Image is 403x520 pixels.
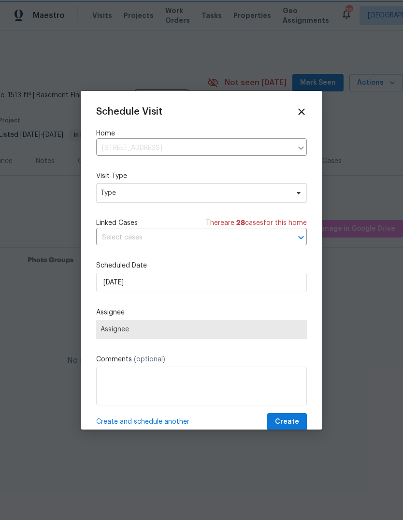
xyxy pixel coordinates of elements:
button: Open [294,231,308,244]
span: Assignee [101,326,302,333]
label: Visit Type [96,171,307,181]
span: Type [101,188,288,198]
label: Assignee [96,308,307,317]
button: Create [267,413,307,431]
span: 28 [236,220,245,226]
label: Scheduled Date [96,261,307,270]
span: Schedule Visit [96,107,162,117]
input: Enter in an address [96,141,292,156]
input: Select cases [96,230,280,245]
span: Linked Cases [96,218,138,228]
span: Close [296,106,307,117]
label: Home [96,129,307,138]
span: Create and schedule another [96,417,189,427]
input: M/D/YYYY [96,273,307,292]
label: Comments [96,355,307,364]
span: There are case s for this home [206,218,307,228]
span: Create [275,416,299,428]
span: (optional) [134,356,165,363]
